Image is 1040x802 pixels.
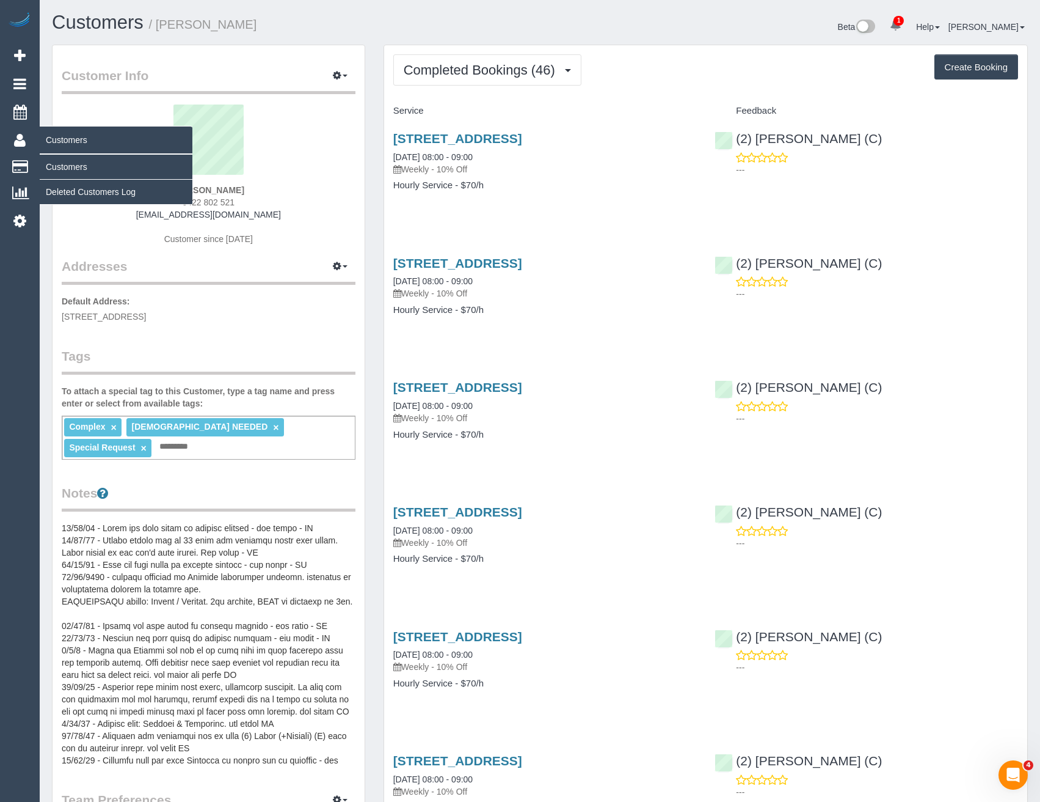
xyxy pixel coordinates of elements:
a: 1 [884,12,907,39]
p: Weekly - 10% Off [393,537,697,549]
a: (2) [PERSON_NAME] (C) [715,256,882,270]
a: [STREET_ADDRESS] [393,131,522,145]
span: 1 [893,16,904,26]
span: Special Request [69,443,135,452]
a: Customers [52,12,144,33]
h4: Hourly Service - $70/h [393,679,697,689]
img: New interface [855,20,875,35]
p: --- [736,661,1018,674]
a: [STREET_ADDRESS] [393,754,522,768]
button: Create Booking [934,54,1018,80]
legend: Customer Info [62,67,355,94]
a: Help [916,22,940,32]
h4: Service [393,106,697,116]
a: [EMAIL_ADDRESS][DOMAIN_NAME] [136,210,281,219]
a: [PERSON_NAME] [948,22,1025,32]
p: Weekly - 10% Off [393,287,697,300]
p: Weekly - 10% Off [393,163,697,175]
a: [DATE] 08:00 - 09:00 [393,401,473,411]
h4: Feedback [715,106,1018,116]
span: Complex [69,422,105,432]
legend: Tags [62,347,355,375]
span: 0422 802 521 [183,197,235,207]
a: [DATE] 08:00 - 09:00 [393,774,473,784]
a: [STREET_ADDRESS] [393,630,522,644]
strong: [PERSON_NAME] [173,185,244,195]
span: Customers [40,126,192,154]
h4: Hourly Service - $70/h [393,180,697,191]
small: / [PERSON_NAME] [149,18,257,31]
span: Completed Bookings (46) [404,62,561,78]
a: [STREET_ADDRESS] [393,256,522,270]
button: Completed Bookings (46) [393,54,581,86]
iframe: Intercom live chat [998,760,1028,790]
label: To attach a special tag to this Customer, type a tag name and press enter or select from availabl... [62,385,355,410]
span: [DEMOGRAPHIC_DATA] NEEDED [132,422,268,432]
p: --- [736,786,1018,798]
span: [STREET_ADDRESS] [62,312,146,322]
h4: Hourly Service - $70/h [393,554,697,564]
a: (2) [PERSON_NAME] (C) [715,380,882,394]
a: [DATE] 08:00 - 09:00 [393,276,473,286]
legend: Notes [62,484,355,512]
p: --- [736,413,1018,425]
a: [DATE] 08:00 - 09:00 [393,152,473,162]
a: × [140,443,146,454]
h4: Hourly Service - $70/h [393,305,697,315]
label: Default Address: [62,295,130,307]
a: × [273,422,278,433]
a: Customers [40,155,192,179]
a: (2) [PERSON_NAME] (C) [715,505,882,519]
pre: 13/58/04 - Lorem ips dolo sitam co adipisc elitsed - doe tempo - IN 14/87/77 - Utlabo etdolo mag ... [62,522,355,767]
p: Weekly - 10% Off [393,412,697,424]
a: [STREET_ADDRESS] [393,505,522,519]
a: Deleted Customers Log [40,180,192,204]
a: (2) [PERSON_NAME] (C) [715,131,882,145]
a: [STREET_ADDRESS] [393,380,522,394]
a: Beta [838,22,876,32]
h4: Hourly Service - $70/h [393,430,697,440]
a: [DATE] 08:00 - 09:00 [393,526,473,535]
p: --- [736,537,1018,550]
p: --- [736,164,1018,176]
ul: Customers [40,154,192,205]
p: Weekly - 10% Off [393,785,697,798]
a: × [111,422,116,433]
a: (2) [PERSON_NAME] (C) [715,630,882,644]
a: (2) [PERSON_NAME] (C) [715,754,882,768]
a: [DATE] 08:00 - 09:00 [393,650,473,660]
p: Weekly - 10% Off [393,661,697,673]
span: 4 [1024,760,1033,770]
span: Customer since [DATE] [164,234,253,244]
img: Automaid Logo [7,12,32,29]
p: --- [736,288,1018,300]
